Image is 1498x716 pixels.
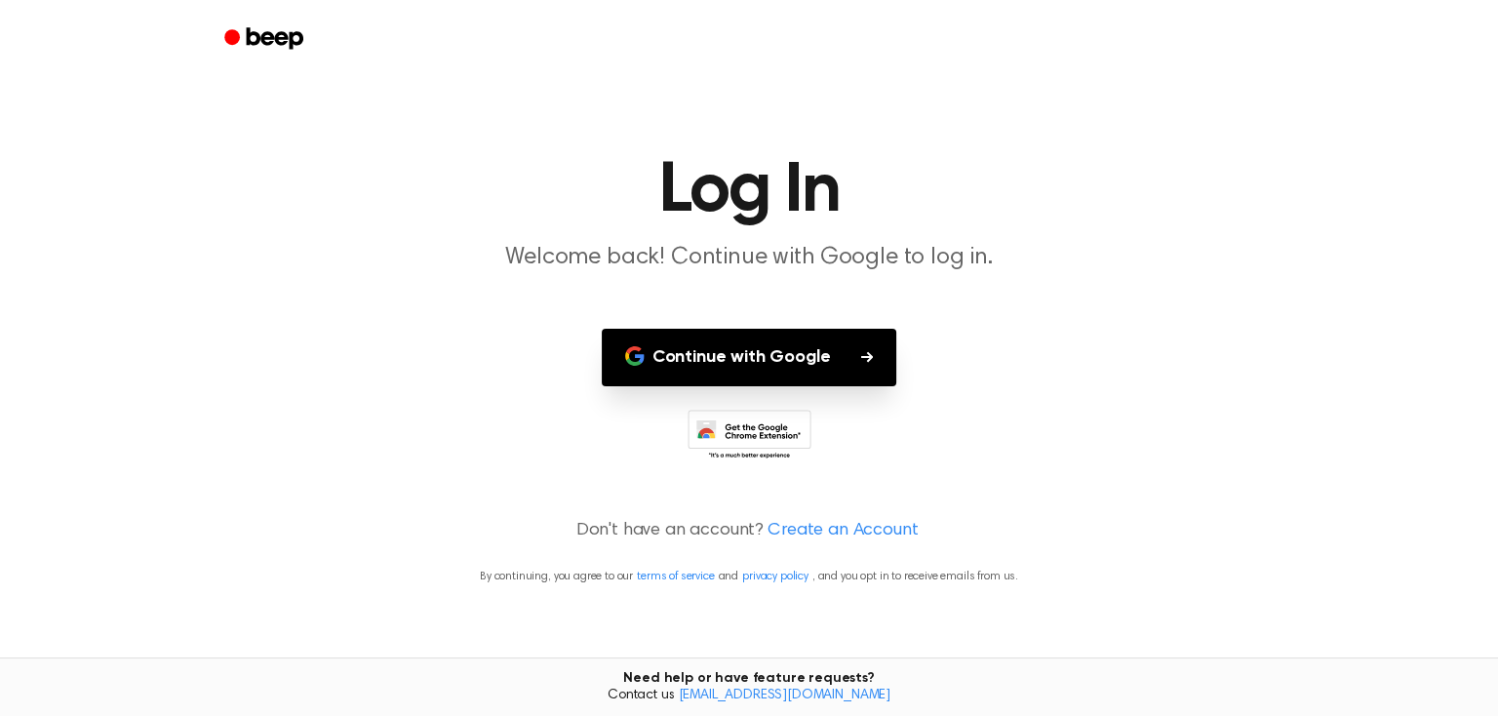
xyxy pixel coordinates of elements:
[23,518,1475,544] p: Don't have an account?
[768,518,918,544] a: Create an Account
[742,571,808,582] a: privacy policy
[211,20,321,59] a: Beep
[12,688,1486,705] span: Contact us
[602,329,897,386] button: Continue with Google
[250,156,1248,226] h1: Log In
[678,689,890,702] a: [EMAIL_ADDRESS][DOMAIN_NAME]
[374,242,1123,274] p: Welcome back! Continue with Google to log in.
[637,571,714,582] a: terms of service
[23,568,1475,585] p: By continuing, you agree to our and , and you opt in to receive emails from us.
